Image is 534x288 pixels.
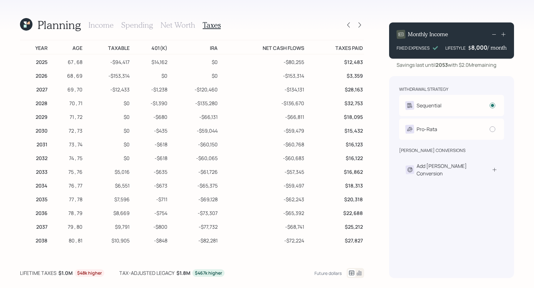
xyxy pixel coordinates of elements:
td: $9,791 [84,219,131,233]
td: -$848 [131,233,169,247]
td: -$66,811 [219,109,305,123]
td: -$61,726 [169,164,219,178]
td: $0 [84,150,131,164]
td: $25,212 [305,219,364,233]
td: 2031 [20,137,49,150]
td: 2027 [20,82,49,95]
td: -$1,238 [131,82,169,95]
td: -$69,128 [169,192,219,205]
td: IRA [169,40,219,54]
td: -$82,281 [169,233,219,247]
h4: / month [487,44,507,51]
td: -$136,670 [219,95,305,109]
td: -$60,065 [169,150,219,164]
td: -$62,243 [219,192,305,205]
td: -$60,150 [169,137,219,150]
td: -$134,131 [219,82,305,95]
td: 2036 [20,205,49,219]
h4: $ [468,44,471,51]
td: $5,016 [84,164,131,178]
td: -$68,741 [219,219,305,233]
td: $16,123 [305,137,364,150]
td: $3,359 [305,68,364,82]
div: $467k higher [195,270,222,276]
td: 68 , 69 [49,68,84,82]
td: Age [49,40,84,54]
td: -$1,390 [131,95,169,109]
td: 2032 [20,150,49,164]
td: -$60,768 [219,137,305,150]
div: $48k higher [77,270,102,276]
td: $0 [84,123,131,137]
td: -$65,392 [219,205,305,219]
td: $10,905 [84,233,131,247]
td: 74 , 75 [49,150,84,164]
td: 2037 [20,219,49,233]
td: -$435 [131,123,169,137]
td: 2033 [20,164,49,178]
td: -$80,255 [219,54,305,68]
td: $14,162 [131,54,169,68]
td: Year [20,40,49,54]
td: -$618 [131,137,169,150]
td: 2025 [20,54,49,68]
b: $1.0M [58,270,73,276]
td: -$711 [131,192,169,205]
td: -$618 [131,150,169,164]
div: Savings last until with $2.0M remaining [397,61,496,69]
td: -$59,497 [219,178,305,192]
td: Taxes Paid [305,40,364,54]
td: 2035 [20,192,49,205]
b: $1.8M [176,270,190,276]
div: FIXED EXPENSES [397,45,430,51]
td: $27,827 [305,233,364,247]
td: $12,069 [84,247,131,260]
td: -$153,314 [219,68,305,82]
td: $16,862 [305,164,364,178]
td: $30,443 [305,247,364,260]
td: -$73,307 [169,205,219,219]
td: $0 [169,54,219,68]
td: 81 , 82 [49,247,84,260]
td: -$60,683 [219,150,305,164]
td: 2039 [20,247,49,260]
div: [PERSON_NAME] conversions [399,147,466,154]
h3: Spending [121,21,153,30]
td: $18,095 [305,109,364,123]
div: tax-adjusted legacy [119,269,175,277]
td: -$894 [131,247,169,260]
td: 2038 [20,233,49,247]
td: 2026 [20,68,49,82]
td: -$59,044 [169,123,219,137]
td: -$635 [131,164,169,178]
td: 67 , 68 [49,54,84,68]
td: -$65,375 [169,178,219,192]
td: 72 , 73 [49,123,84,137]
td: -$57,345 [219,164,305,178]
td: $18,313 [305,178,364,192]
td: 80 , 81 [49,233,84,247]
h1: Planning [37,18,81,32]
td: 78 , 79 [49,205,84,219]
td: 71 , 72 [49,109,84,123]
td: 79 , 80 [49,219,84,233]
td: $28,163 [305,82,364,95]
td: 69 , 70 [49,82,84,95]
td: Net Cash Flows [219,40,305,54]
td: -$72,224 [219,233,305,247]
div: Pro-Rata [417,125,437,133]
td: 2029 [20,109,49,123]
td: $0 [84,137,131,150]
td: $16,122 [305,150,364,164]
td: Taxable [84,40,131,54]
td: 2028 [20,95,49,109]
td: $12,483 [305,54,364,68]
td: $0 [84,95,131,109]
td: 73 , 74 [49,137,84,150]
td: $0 [131,68,169,82]
div: Add [PERSON_NAME] Conversion [417,162,492,177]
td: -$673 [131,178,169,192]
td: -$680 [131,109,169,123]
td: $0 [169,68,219,82]
td: $20,318 [305,192,364,205]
